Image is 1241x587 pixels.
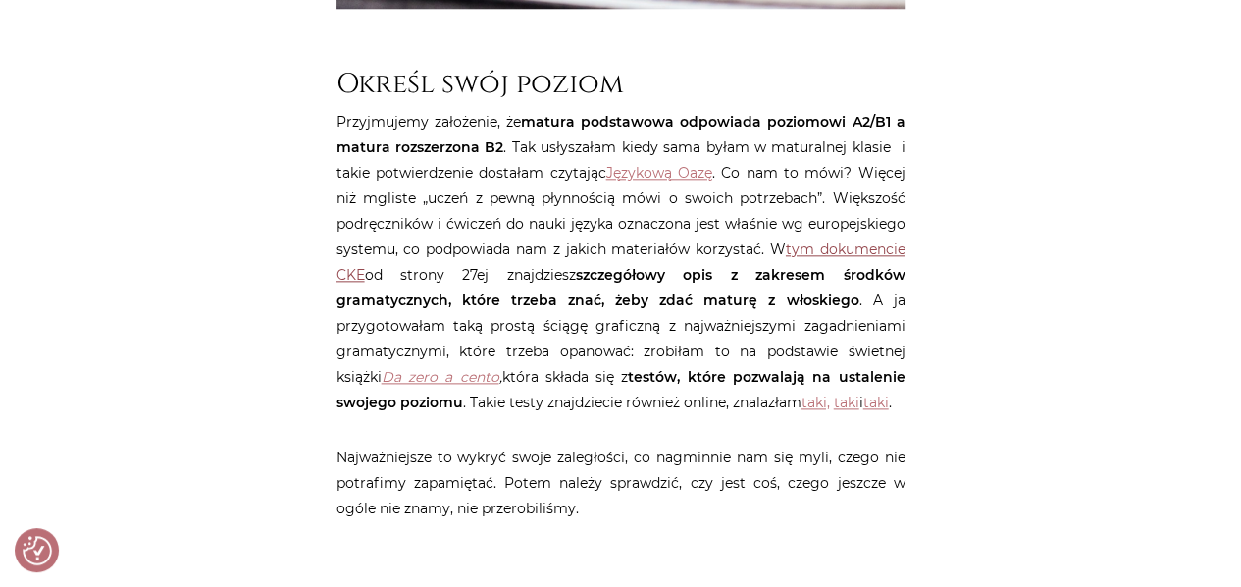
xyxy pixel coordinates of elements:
p: Przyjmujemy założenie, że . Tak usłyszałam kiedy sama byłam w maturalnej klasie i takie potwierdz... [336,109,905,415]
a: taki, [801,394,830,411]
h2: Określ swój poziom [336,68,905,101]
a: taki [834,394,859,411]
a: taki [863,394,889,411]
a: tym dokumencie CKE [336,240,905,284]
img: Revisit consent button [23,536,52,565]
a: Da zero a cento [382,368,499,386]
a: Językową Oazę [606,164,712,182]
strong: szczegółowy opis z zakresem środków gramatycznych, które trzeba znać, żeby zdać maturę z włoskiego [336,266,905,309]
strong: matura podstawowa odpowiada poziomowi A2/B1 a matura rozszerzona B2 [336,113,905,156]
button: Preferencje co do zgód [23,536,52,565]
strong: testów, które pozwalają na ustalenie swojego poziomu [336,368,905,411]
em: , [382,368,502,386]
p: Najważniejsze to wykryć swoje zaległości, co nagminnie nam się myli, czego nie potrafimy zapamięt... [336,445,905,521]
